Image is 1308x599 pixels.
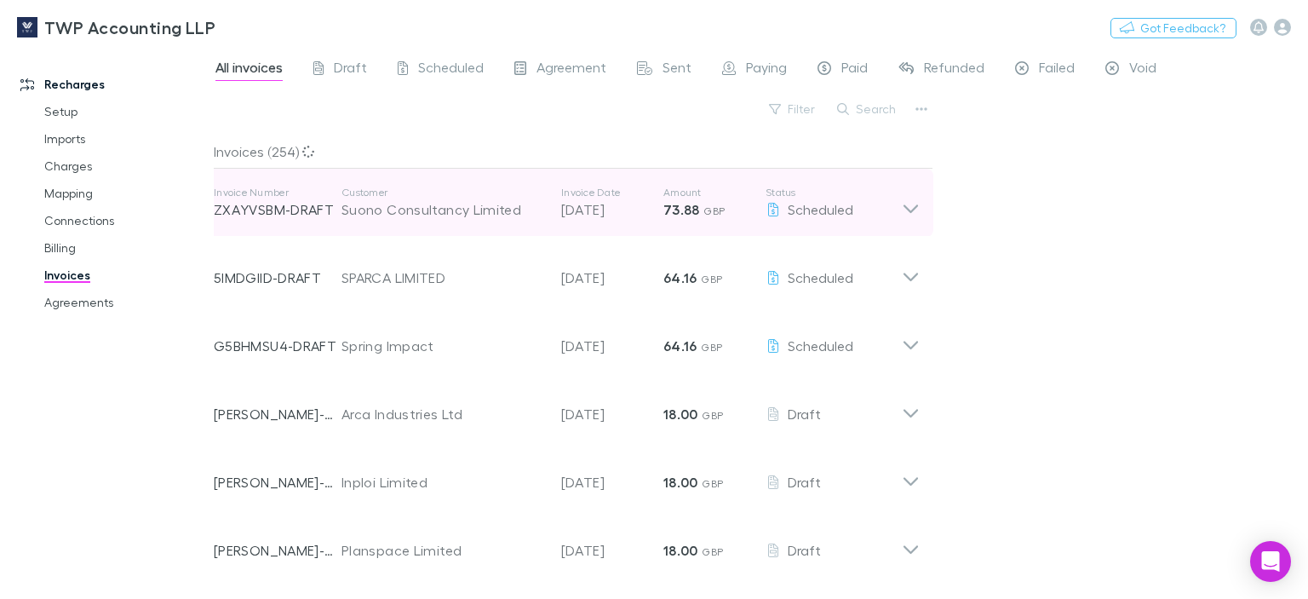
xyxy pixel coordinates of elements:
[788,542,821,558] span: Draft
[341,472,544,492] div: Inploi Limited
[200,169,933,237] div: Invoice NumberZXAYVSBM-DRAFTCustomerSuono Consultancy LimitedInvoice Date[DATE]Amount73.88 GBPSta...
[341,199,544,220] div: Suono Consultancy Limited
[663,474,698,491] strong: 18.00
[200,510,933,578] div: [PERSON_NAME]-0019Planspace Limited[DATE]18.00 GBPDraft
[27,98,223,125] a: Setup
[561,268,663,288] p: [DATE]
[215,59,283,81] span: All invoices
[27,262,223,289] a: Invoices
[561,404,663,424] p: [DATE]
[701,341,722,354] span: GBP
[561,540,663,561] p: [DATE]
[214,336,341,356] p: G5BHMSU4-DRAFT
[27,180,223,207] a: Mapping
[214,186,341,199] p: Invoice Number
[341,336,544,356] div: Spring Impact
[788,337,853,354] span: Scheduled
[788,269,853,285] span: Scheduled
[200,237,933,305] div: 5IMDGIID-DRAFTSPARCA LIMITED[DATE]64.16 GBPScheduled
[341,186,544,199] p: Customer
[7,7,226,48] a: TWP Accounting LLP
[1129,59,1156,81] span: Void
[924,59,984,81] span: Refunded
[663,201,700,218] strong: 73.88
[663,406,698,423] strong: 18.00
[214,540,341,561] p: [PERSON_NAME]-0019
[27,153,223,180] a: Charges
[1039,59,1075,81] span: Failed
[418,59,484,81] span: Scheduled
[341,404,544,424] div: Arca Industries Ltd
[702,545,723,558] span: GBP
[561,472,663,492] p: [DATE]
[214,268,341,288] p: 5IMDGIID-DRAFT
[788,406,821,422] span: Draft
[702,477,723,490] span: GBP
[746,59,787,81] span: Paying
[1250,541,1291,582] div: Open Intercom Messenger
[341,268,544,288] div: SPARCA LIMITED
[663,337,697,354] strong: 64.16
[214,472,341,492] p: [PERSON_NAME]-0289
[766,186,902,199] p: Status
[200,373,933,441] div: [PERSON_NAME]-0319Arca Industries Ltd[DATE]18.00 GBPDraft
[44,17,215,37] h3: TWP Accounting LLP
[3,71,223,98] a: Recharges
[702,409,723,422] span: GBP
[788,201,853,217] span: Scheduled
[663,269,697,286] strong: 64.16
[334,59,367,81] span: Draft
[663,186,766,199] p: Amount
[200,441,933,510] div: [PERSON_NAME]-0289Inploi Limited[DATE]18.00 GBPDraft
[214,199,341,220] p: ZXAYVSBM-DRAFT
[341,540,544,561] div: Planspace Limited
[1110,18,1236,38] button: Got Feedback?
[27,234,223,262] a: Billing
[27,289,223,316] a: Agreements
[788,474,821,490] span: Draft
[760,99,825,119] button: Filter
[829,99,906,119] button: Search
[200,305,933,373] div: G5BHMSU4-DRAFTSpring Impact[DATE]64.16 GBPScheduled
[561,336,663,356] p: [DATE]
[841,59,868,81] span: Paid
[536,59,606,81] span: Agreement
[663,59,691,81] span: Sent
[561,199,663,220] p: [DATE]
[701,273,722,285] span: GBP
[17,17,37,37] img: TWP Accounting LLP's Logo
[27,207,223,234] a: Connections
[703,204,725,217] span: GBP
[663,542,698,559] strong: 18.00
[214,404,341,424] p: [PERSON_NAME]-0319
[27,125,223,153] a: Imports
[561,186,663,199] p: Invoice Date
